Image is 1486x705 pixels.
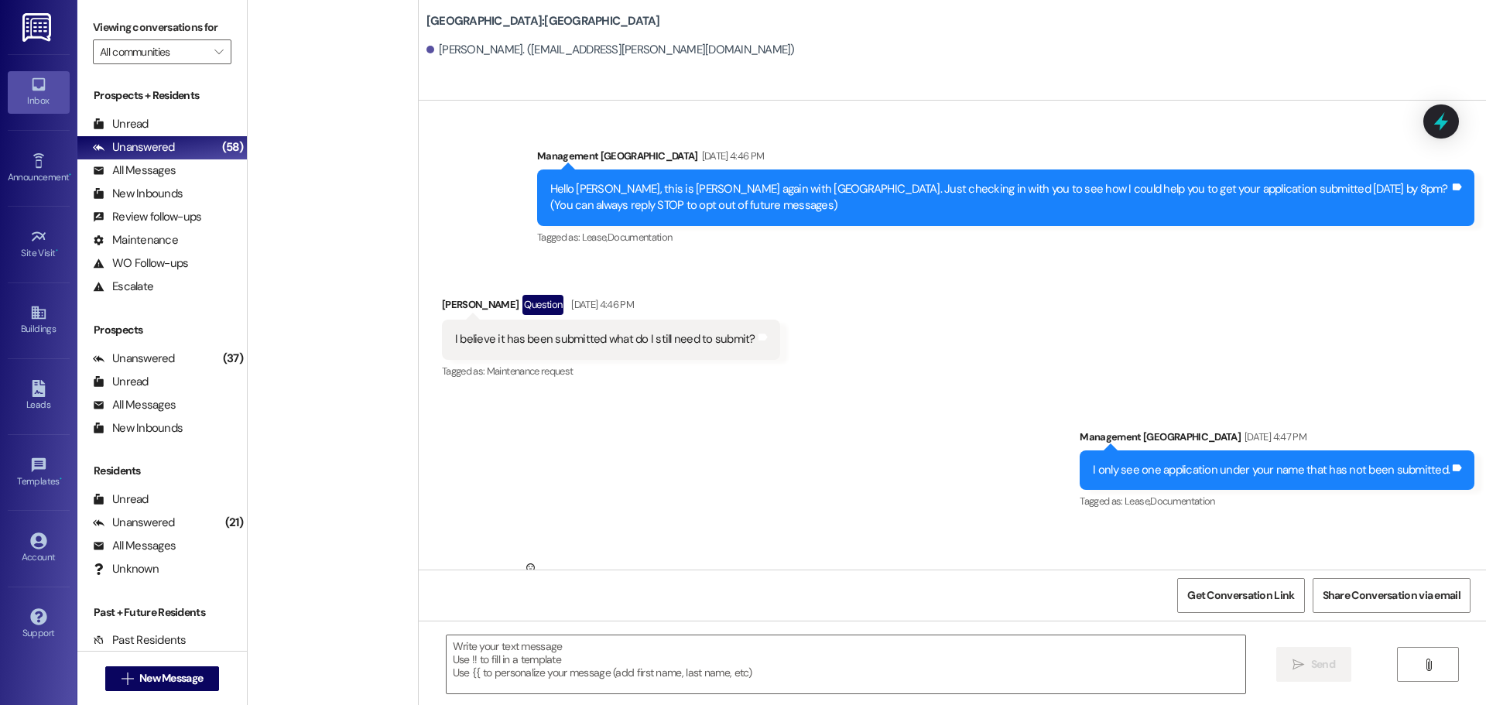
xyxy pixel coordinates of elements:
[93,515,175,531] div: Unanswered
[1241,429,1306,445] div: [DATE] 4:47 PM
[214,46,223,58] i: 
[1125,495,1150,508] span: Lease ,
[522,560,558,592] div: Neutral
[93,255,188,272] div: WO Follow-ups
[77,322,247,338] div: Prospects
[93,420,183,436] div: New Inbounds
[426,42,795,58] div: [PERSON_NAME]. ([EMAIL_ADDRESS][PERSON_NAME][DOMAIN_NAME])
[1313,578,1471,613] button: Share Conversation via email
[1323,587,1460,604] span: Share Conversation via email
[8,604,70,645] a: Support
[93,538,176,554] div: All Messages
[522,295,563,314] div: Question
[93,232,178,248] div: Maintenance
[77,87,247,104] div: Prospects + Residents
[93,561,159,577] div: Unknown
[22,13,54,42] img: ResiDesk Logo
[426,13,660,29] b: [GEOGRAPHIC_DATA]: [GEOGRAPHIC_DATA]
[537,226,1474,248] div: Tagged as:
[1080,429,1474,450] div: Management [GEOGRAPHIC_DATA]
[56,245,58,256] span: •
[608,231,673,244] span: Documentation
[93,15,231,39] label: Viewing conversations for
[93,632,187,649] div: Past Residents
[1276,647,1351,682] button: Send
[77,604,247,621] div: Past + Future Residents
[1150,495,1215,508] span: Documentation
[93,491,149,508] div: Unread
[698,148,765,164] div: [DATE] 4:46 PM
[221,511,247,535] div: (21)
[93,374,149,390] div: Unread
[93,163,176,179] div: All Messages
[8,71,70,113] a: Inbox
[550,181,1450,214] div: Hello [PERSON_NAME], this is [PERSON_NAME] again with [GEOGRAPHIC_DATA]. Just checking in with yo...
[567,296,634,313] div: [DATE] 4:46 PM
[219,347,247,371] div: (37)
[563,567,629,584] div: [DATE] 4:48 PM
[77,463,247,479] div: Residents
[1093,462,1450,478] div: I only see one application under your name that has not been submitted.
[442,295,780,320] div: [PERSON_NAME]
[93,397,176,413] div: All Messages
[487,364,574,378] span: Maintenance request
[139,670,203,686] span: New Message
[93,279,153,295] div: Escalate
[93,351,175,367] div: Unanswered
[8,528,70,570] a: Account
[69,169,71,180] span: •
[1311,656,1335,672] span: Send
[105,666,220,691] button: New Message
[93,209,201,225] div: Review follow-ups
[60,474,62,484] span: •
[442,560,703,597] div: [PERSON_NAME]
[442,360,780,382] div: Tagged as:
[122,672,133,685] i: 
[1080,490,1474,512] div: Tagged as:
[93,139,175,156] div: Unanswered
[93,116,149,132] div: Unread
[8,299,70,341] a: Buildings
[1177,578,1304,613] button: Get Conversation Link
[8,452,70,494] a: Templates •
[1423,659,1434,671] i: 
[1187,587,1294,604] span: Get Conversation Link
[100,39,207,64] input: All communities
[8,375,70,417] a: Leads
[455,331,755,347] div: I believe it has been submitted what do I still need to submit?
[218,135,247,159] div: (58)
[537,148,1474,169] div: Management [GEOGRAPHIC_DATA]
[1293,659,1304,671] i: 
[582,231,608,244] span: Lease ,
[93,186,183,202] div: New Inbounds
[8,224,70,265] a: Site Visit •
